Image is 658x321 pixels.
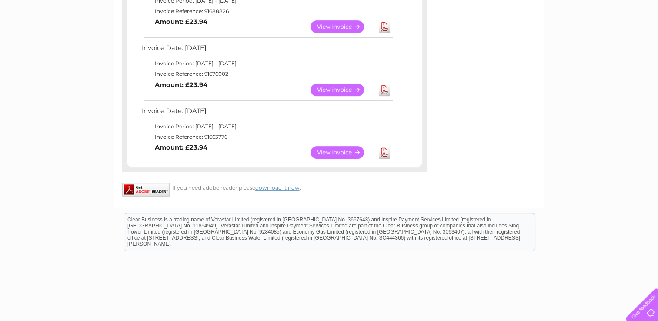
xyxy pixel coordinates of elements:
td: Invoice Date: [DATE] [140,42,394,58]
a: Log out [629,37,650,43]
img: logo.png [23,23,67,49]
a: Download [379,20,390,33]
a: View [311,84,374,96]
a: Energy [527,37,546,43]
a: View [311,20,374,33]
td: Invoice Reference: 91676002 [140,69,394,79]
b: Amount: £23.94 [155,81,207,89]
a: 0333 014 3131 [494,4,554,15]
td: Invoice Period: [DATE] - [DATE] [140,58,394,69]
td: Invoice Reference: 91663776 [140,132,394,142]
b: Amount: £23.94 [155,18,207,26]
a: Telecoms [551,37,577,43]
div: Clear Business is a trading name of Verastar Limited (registered in [GEOGRAPHIC_DATA] No. 3667643... [124,5,535,42]
a: download it now [255,184,300,191]
a: View [311,146,374,159]
a: Water [505,37,521,43]
a: Download [379,146,390,159]
a: Blog [582,37,595,43]
a: Download [379,84,390,96]
td: Invoice Period: [DATE] - [DATE] [140,121,394,132]
div: If you need adobe reader please . [122,183,427,191]
td: Invoice Date: [DATE] [140,105,394,121]
td: Invoice Reference: 91688826 [140,6,394,17]
b: Amount: £23.94 [155,144,207,151]
a: Contact [600,37,621,43]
